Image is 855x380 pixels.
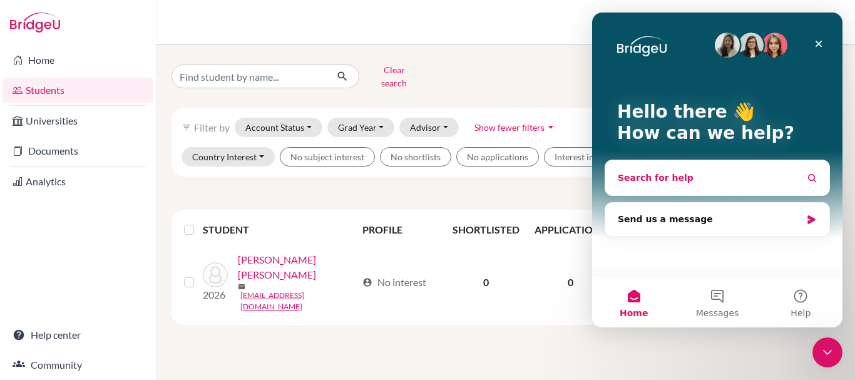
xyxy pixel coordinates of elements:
[544,147,696,167] button: Interest in [GEOGRAPHIC_DATA]
[474,122,545,133] span: Show fewer filters
[172,64,327,88] input: Find student by name...
[362,275,426,290] div: No interest
[3,322,153,347] a: Help center
[10,13,60,33] img: Bridge-U
[194,121,230,133] span: Filter by
[527,245,613,320] td: 0
[362,277,372,287] span: account_circle
[182,122,192,132] i: filter_list
[238,252,357,282] a: [PERSON_NAME] [PERSON_NAME]
[182,147,275,167] button: Country Interest
[359,60,429,93] button: Clear search
[399,118,459,137] button: Advisor
[203,215,356,245] th: STUDENT
[3,138,153,163] a: Documents
[545,121,557,133] i: arrow_drop_down
[456,147,539,167] button: No applications
[3,108,153,133] a: Universities
[592,13,842,327] iframe: Intercom live chat
[280,147,375,167] button: No subject interest
[445,215,527,245] th: SHORTLISTED
[464,118,568,137] button: Show fewer filtersarrow_drop_down
[3,78,153,103] a: Students
[235,118,322,137] button: Account Status
[3,352,153,377] a: Community
[355,215,445,245] th: PROFILE
[238,283,245,290] span: mail
[380,147,451,167] button: No shortlists
[3,169,153,194] a: Analytics
[203,287,228,302] p: 2026
[812,337,842,367] iframe: Intercom live chat
[527,215,613,245] th: APPLICATIONS
[743,11,840,34] button: [PERSON_NAME]
[240,290,357,312] a: [EMAIL_ADDRESS][DOMAIN_NAME]
[445,245,527,320] td: 0
[327,118,395,137] button: Grad Year
[3,48,153,73] a: Home
[203,262,228,287] img: FERNÁNDEZ NÚÑEZ, LUIS ALEJANDRO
